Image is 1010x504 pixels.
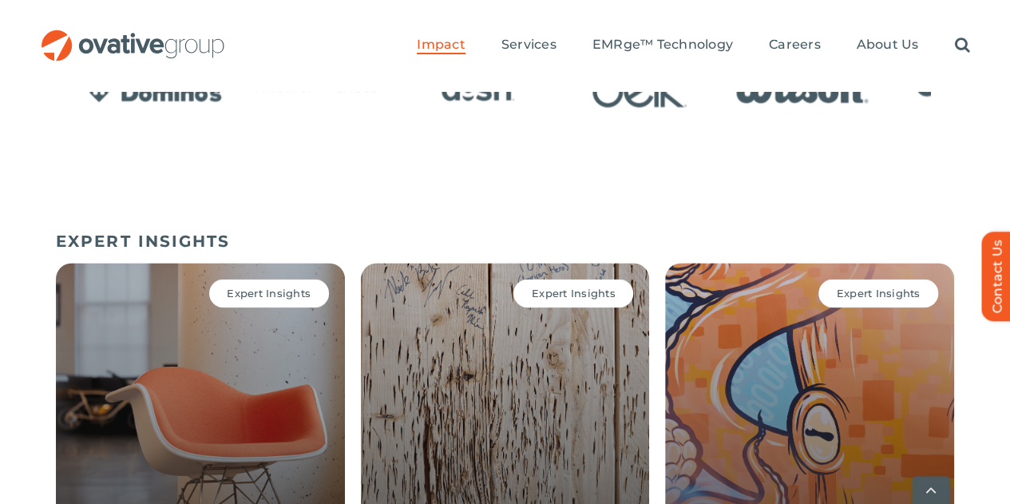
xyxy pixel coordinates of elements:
[501,37,556,53] span: Services
[417,20,969,71] nav: Menu
[856,37,918,54] a: About Us
[501,37,556,54] a: Services
[56,232,954,251] h5: EXPERT INSIGHTS
[40,28,226,43] a: OG_Full_horizontal_RGB
[592,37,733,54] a: EMRge™ Technology
[769,37,821,54] a: Careers
[592,37,733,53] span: EMRge™ Technology
[954,37,969,54] a: Search
[417,37,465,54] a: Impact
[417,37,465,53] span: Impact
[856,37,918,53] span: About Us
[769,37,821,53] span: Careers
